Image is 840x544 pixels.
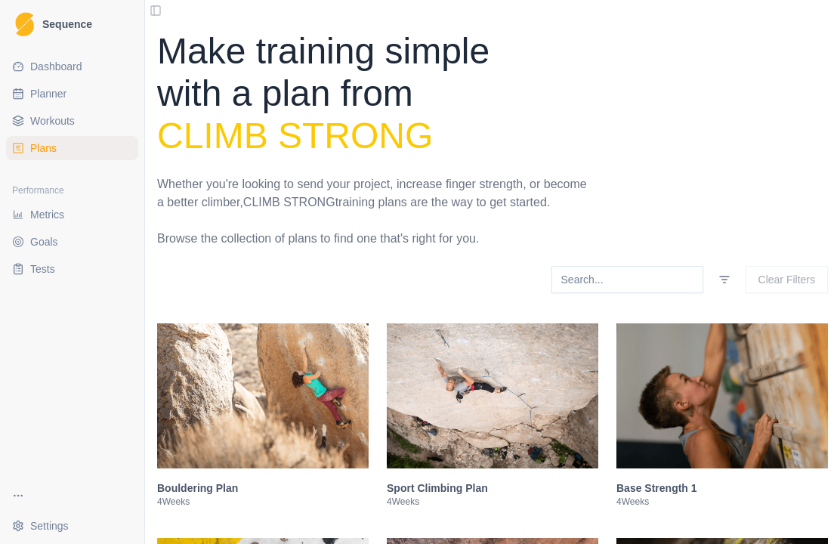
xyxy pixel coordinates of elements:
p: 4 Weeks [616,496,828,508]
span: Goals [30,234,58,249]
p: Whether you're looking to send your project, increase finger strength, or become a better climber... [157,175,592,212]
img: Base Strength 1 [616,323,828,468]
span: Plans [30,141,57,156]
p: 4 Weeks [157,496,369,508]
img: Logo [15,12,34,37]
a: Metrics [6,202,138,227]
p: 4 Weeks [387,496,598,508]
input: Search... [551,266,703,293]
a: Goals [6,230,138,254]
a: LogoSequence [6,6,138,42]
span: Climb Strong [157,116,433,156]
img: Bouldering Plan [157,323,369,468]
a: Workouts [6,109,138,133]
span: Metrics [30,207,64,222]
a: Dashboard [6,54,138,79]
a: Plans [6,136,138,160]
h1: Make training simple with a plan from [157,30,592,157]
p: Browse the collection of plans to find one that's right for you. [157,230,592,248]
h3: Base Strength 1 [616,481,828,496]
button: Settings [6,514,138,538]
span: Workouts [30,113,75,128]
a: Planner [6,82,138,106]
span: Dashboard [30,59,82,74]
span: Sequence [42,19,92,29]
span: Climb Strong [243,196,335,209]
div: Performance [6,178,138,202]
h3: Sport Climbing Plan [387,481,598,496]
span: Planner [30,86,66,101]
span: Tests [30,261,55,277]
a: Tests [6,257,138,281]
h3: Bouldering Plan [157,481,369,496]
img: Sport Climbing Plan [387,323,598,468]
